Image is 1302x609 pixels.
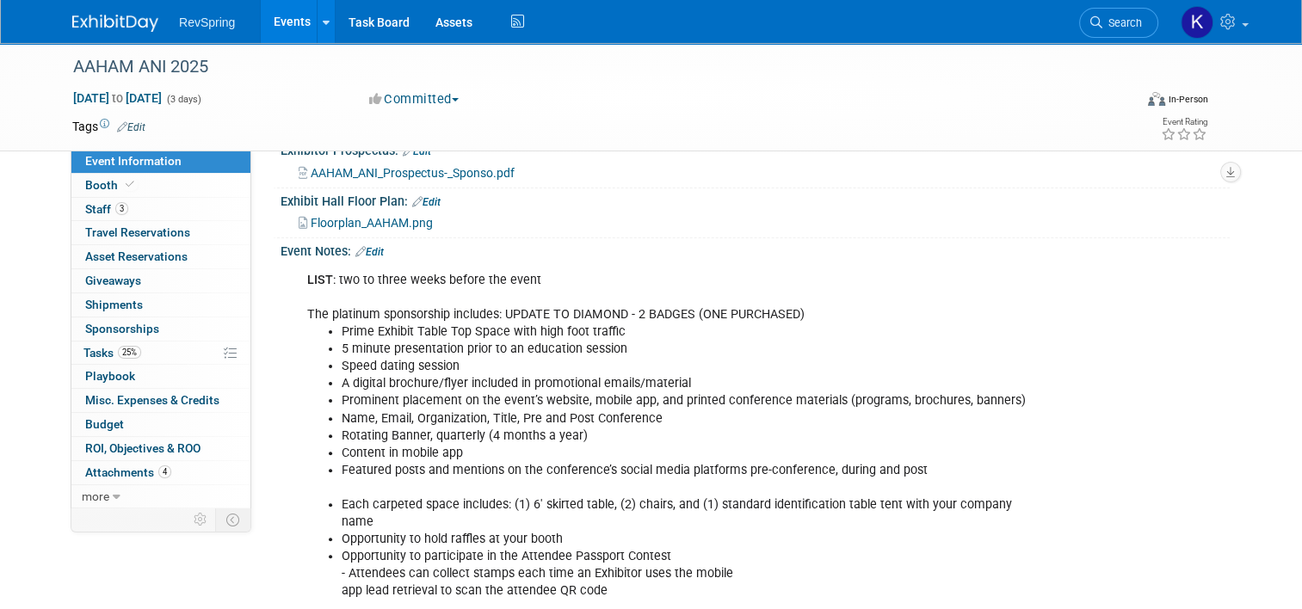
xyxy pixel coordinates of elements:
[158,465,171,478] span: 4
[363,90,466,108] button: Committed
[1102,16,1142,29] span: Search
[72,15,158,32] img: ExhibitDay
[85,225,190,239] span: Travel Reservations
[71,245,250,268] a: Asset Reservations
[342,358,1035,375] li: Speed dating session
[342,445,1035,462] li: Content in mobile app
[299,216,433,230] a: Floorplan_AAHAM.png
[83,346,141,360] span: Tasks
[1079,8,1158,38] a: Search
[179,15,235,29] span: RevSpring
[311,166,515,180] span: AAHAM_ANI_Prospectus-_Sponso.pdf
[85,369,135,383] span: Playbook
[71,221,250,244] a: Travel Reservations
[82,489,109,503] span: more
[1040,89,1208,115] div: Event Format
[1148,92,1165,106] img: Format-Inperson.png
[342,341,1035,358] li: 5 minute presentation prior to an education session
[71,437,250,460] a: ROI, Objectives & ROO
[342,531,1035,548] li: Opportunity to hold raffles at your booth
[85,298,143,311] span: Shipments
[118,346,141,359] span: 25%
[71,174,250,197] a: Booth
[1161,118,1207,126] div: Event Rating
[85,417,124,431] span: Budget
[342,428,1035,445] li: Rotating Banner, quarterly (4 months a year)
[71,341,250,365] a: Tasks25%
[85,465,171,479] span: Attachments
[109,91,126,105] span: to
[71,269,250,292] a: Giveaways
[72,90,163,106] span: [DATE] [DATE]
[281,188,1230,211] div: Exhibit Hall Floor Plan:
[85,249,188,263] span: Asset Reservations
[71,485,250,508] a: more
[342,410,1035,428] li: Name, Email, Organization, Title, Pre and Post Conference
[342,548,1035,600] li: Opportunity to participate in the Attendee Passport Contest - Attendees can collect stamps each t...
[71,461,250,484] a: Attachments4
[85,322,159,335] span: Sponsorships
[342,392,1035,409] li: Prominent placement on the event’s website, mobile app, and printed conference materials (program...
[1181,6,1213,39] img: Kelsey Culver
[71,413,250,436] a: Budget
[281,238,1230,261] div: Event Notes:
[342,323,1035,341] li: Prime Exhibit Table Top Space with high foot traffic
[72,118,145,135] td: Tags
[85,202,128,216] span: Staff
[71,365,250,388] a: Playbook
[71,317,250,341] a: Sponsorships
[186,508,216,531] td: Personalize Event Tab Strip
[71,198,250,221] a: Staff3
[71,293,250,317] a: Shipments
[342,462,1035,479] li: Featured posts and mentions on the conference’s social media platforms pre-conference, during and...
[342,375,1035,392] li: A digital brochure/flyer included in promotional emails/material
[403,145,431,157] a: Edit
[115,202,128,215] span: 3
[311,216,433,230] span: Floorplan_AAHAM.png
[307,273,333,287] b: LIST
[85,154,182,168] span: Event Information
[71,150,250,173] a: Event Information
[216,508,251,531] td: Toggle Event Tabs
[85,178,138,192] span: Booth
[355,246,384,258] a: Edit
[85,274,141,287] span: Giveaways
[165,94,201,105] span: (3 days)
[1168,93,1208,106] div: In-Person
[342,496,1035,531] li: Each carpeted space includes: (1) 6' skirted table, (2) chairs, and (1) standard identification t...
[412,196,441,208] a: Edit
[117,121,145,133] a: Edit
[71,389,250,412] a: Misc. Expenses & Credits
[126,180,134,189] i: Booth reservation complete
[85,393,219,407] span: Misc. Expenses & Credits
[85,441,201,455] span: ROI, Objectives & ROO
[67,52,1112,83] div: AAHAM ANI 2025
[299,166,515,180] a: AAHAM_ANI_Prospectus-_Sponso.pdf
